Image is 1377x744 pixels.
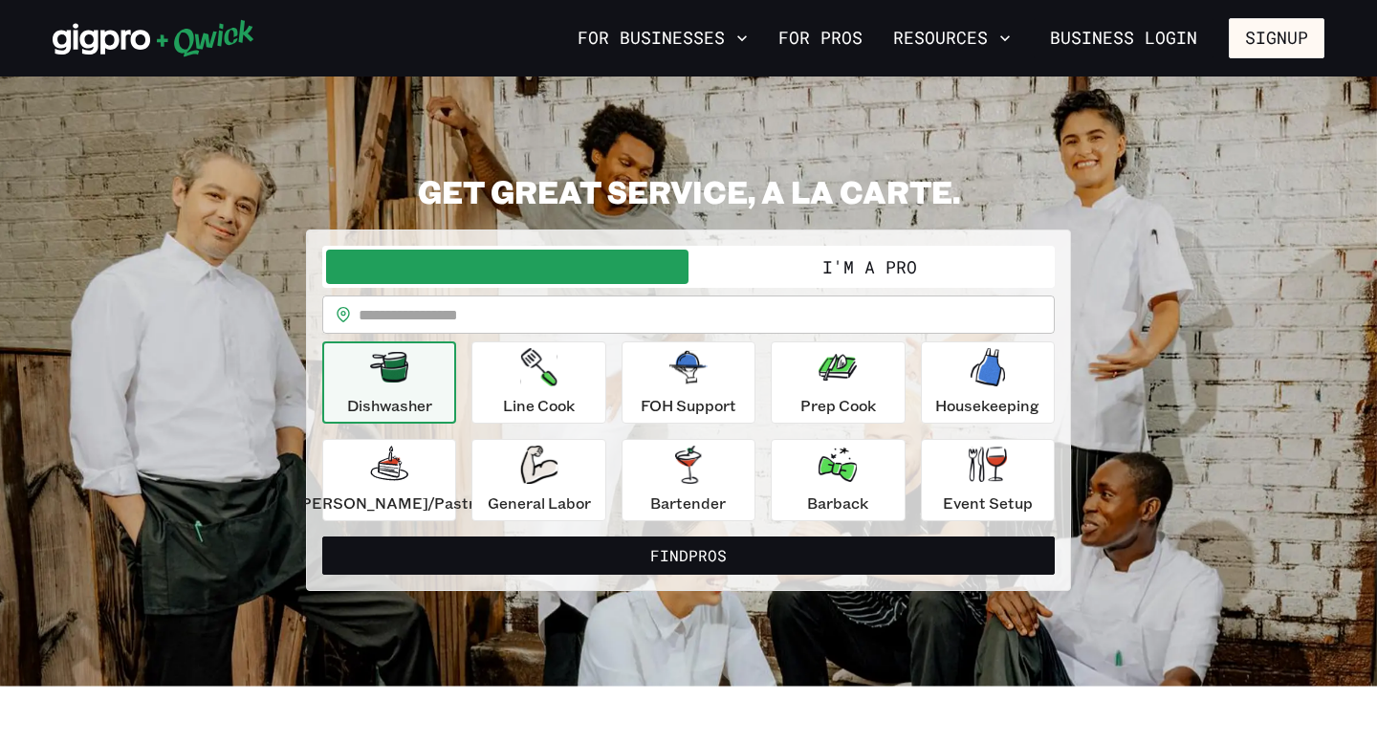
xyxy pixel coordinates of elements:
[322,536,1055,575] button: FindPros
[807,492,868,514] p: Barback
[322,341,456,424] button: Dishwasher
[570,22,755,55] button: For Businesses
[1229,18,1324,58] button: Signup
[935,394,1039,417] p: Housekeeping
[471,341,605,424] button: Line Cook
[471,439,605,521] button: General Labor
[295,492,483,514] p: [PERSON_NAME]/Pastry
[921,341,1055,424] button: Housekeeping
[771,22,870,55] a: For Pros
[688,250,1051,284] button: I'm a Pro
[306,172,1071,210] h2: GET GREAT SERVICE, A LA CARTE.
[347,394,432,417] p: Dishwasher
[650,492,726,514] p: Bartender
[921,439,1055,521] button: Event Setup
[885,22,1018,55] button: Resources
[622,341,755,424] button: FOH Support
[1034,18,1213,58] a: Business Login
[800,394,876,417] p: Prep Cook
[503,394,575,417] p: Line Cook
[488,492,591,514] p: General Labor
[622,439,755,521] button: Bartender
[641,394,736,417] p: FOH Support
[771,341,905,424] button: Prep Cook
[771,439,905,521] button: Barback
[943,492,1033,514] p: Event Setup
[326,250,688,284] button: I'm a Business
[322,439,456,521] button: [PERSON_NAME]/Pastry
